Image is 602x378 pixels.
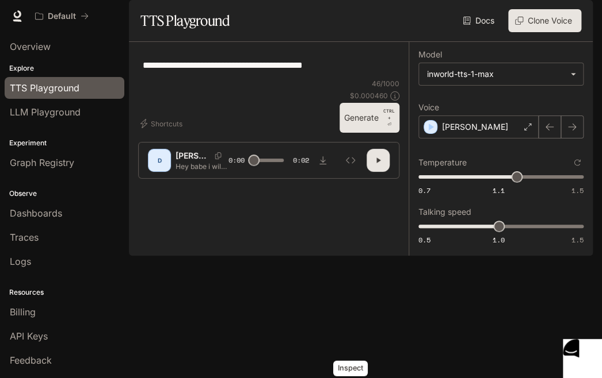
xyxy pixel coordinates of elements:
span: 0:02 [293,155,309,166]
span: 1.0 [493,235,505,245]
button: Inspect [339,149,362,172]
p: CTRL + [383,107,395,121]
p: Talking speed [418,208,471,216]
span: 1.5 [571,235,584,245]
span: 1.5 [571,186,584,195]
button: Shortcuts [138,114,187,133]
div: D [150,151,169,169]
button: GenerateCTRL +⏎ [340,103,399,133]
p: Temperature [418,159,467,167]
a: Docs [460,9,499,32]
span: 1.1 [493,186,505,195]
p: Hey babe i will call you when you're back home [176,161,228,171]
button: Download audio [311,149,334,172]
p: Default [48,11,76,21]
p: Model [418,51,442,59]
p: [PERSON_NAME] [176,150,210,161]
button: Reset to default [571,156,584,169]
div: inworld-tts-1-max [427,68,565,80]
h1: TTS Playground [140,9,230,32]
div: Inspect [333,361,368,376]
span: 0.7 [418,186,430,195]
p: [PERSON_NAME] [442,121,508,133]
span: 0.5 [418,235,430,245]
p: ⏎ [383,107,395,128]
span: 0:00 [228,155,245,166]
p: Voice [418,103,439,111]
button: All workspaces [30,5,94,28]
p: 46 / 1000 [372,79,399,88]
div: inworld-tts-1-max [419,63,583,85]
button: Clone Voice [508,9,581,32]
p: $ 0.000460 [350,91,388,101]
button: Copy Voice ID [210,152,226,159]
